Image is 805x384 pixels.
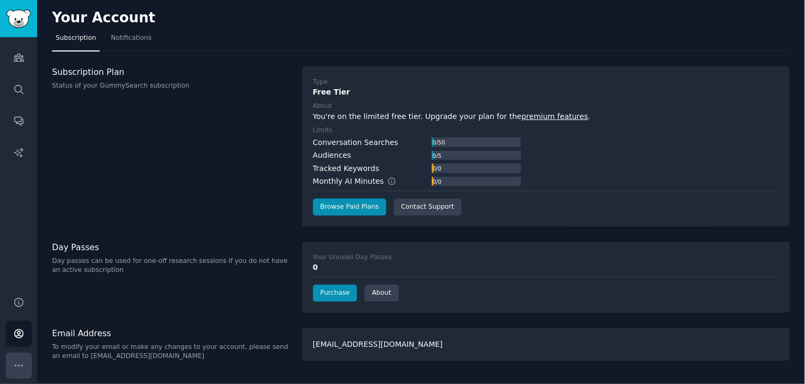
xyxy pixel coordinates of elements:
div: 0 [313,262,779,273]
h3: Email Address [52,328,291,339]
div: Monthly AI Minutes [313,176,408,187]
div: 0 / 5 [432,151,443,160]
div: [EMAIL_ADDRESS][DOMAIN_NAME] [302,328,790,361]
a: premium features [522,112,588,121]
h3: Day Passes [52,242,291,253]
a: Browse Paid Plans [313,199,386,216]
h3: Subscription Plan [52,66,291,78]
div: 0 / 0 [432,177,443,186]
a: Purchase [313,285,358,302]
p: Day passes can be used for one-off research sessions if you do not have an active subscription [52,257,291,275]
div: 0 / 50 [432,138,446,147]
img: GummySearch logo [6,10,31,28]
a: About [365,285,399,302]
div: About [313,101,332,111]
div: Type [313,78,328,87]
span: Subscription [56,33,96,43]
a: Notifications [107,30,155,52]
div: You're on the limited free tier. Upgrade your plan for the . [313,111,779,122]
div: Audiences [313,150,351,161]
div: Conversation Searches [313,137,399,148]
p: Status of your GummySearch subscription [52,81,291,91]
div: Limits [313,126,333,135]
div: Free Tier [313,87,779,98]
div: 0 / 0 [432,164,443,173]
div: Your Unused Day Passes [313,253,392,262]
h2: Your Account [52,10,155,27]
div: Tracked Keywords [313,163,379,174]
span: Notifications [111,33,152,43]
a: Subscription [52,30,100,52]
a: Contact Support [394,199,462,216]
p: To modify your email or make any changes to your account, please send an email to [EMAIL_ADDRESS]... [52,343,291,361]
